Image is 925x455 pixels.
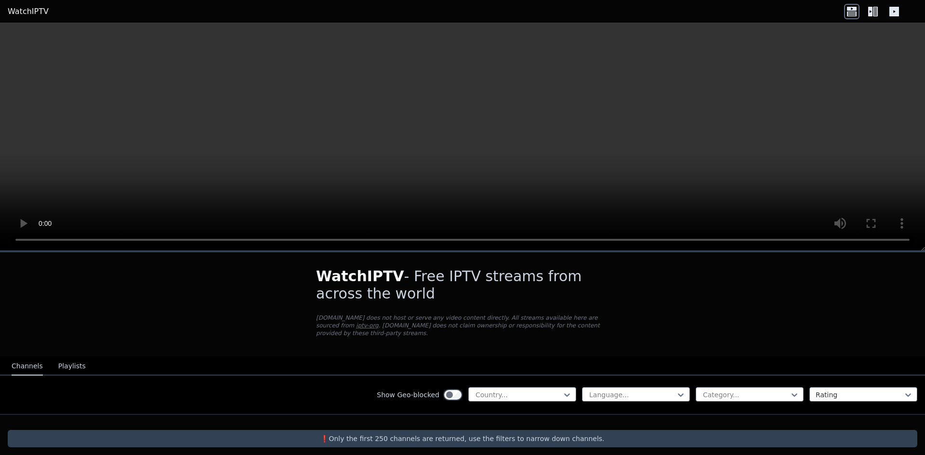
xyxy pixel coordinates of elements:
p: [DOMAIN_NAME] does not host or serve any video content directly. All streams available here are s... [316,314,609,337]
label: Show Geo-blocked [377,390,439,400]
a: WatchIPTV [8,6,49,17]
p: ❗️Only the first 250 channels are returned, use the filters to narrow down channels. [12,434,913,443]
button: Channels [12,357,43,376]
h1: - Free IPTV streams from across the world [316,268,609,302]
a: iptv-org [356,322,379,329]
button: Playlists [58,357,86,376]
span: WatchIPTV [316,268,404,285]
